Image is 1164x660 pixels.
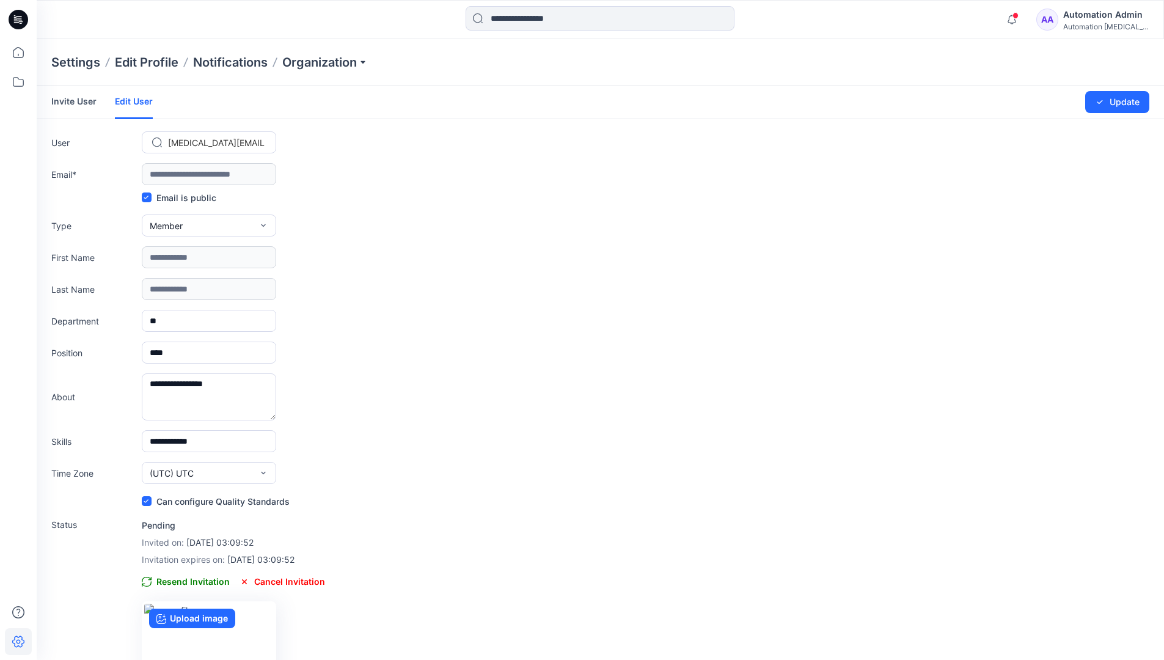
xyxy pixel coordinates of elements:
span: Invited on: [142,537,184,548]
span: Invitation expires on: [142,554,225,565]
label: Email [51,168,137,181]
label: Upload image [149,609,235,628]
label: Time Zone [51,467,137,480]
a: Edit User [115,86,153,119]
div: Automation [MEDICAL_DATA]... [1063,22,1149,31]
a: Notifications [193,54,268,71]
label: Email is public [142,190,216,205]
p: Pending [142,518,325,533]
button: Update [1085,91,1149,113]
span: Member [150,219,183,232]
button: (UTC) UTC [142,462,276,484]
span: Resend Invitation [142,574,230,589]
label: Status [51,518,137,531]
label: User [51,136,137,149]
label: Skills [51,435,137,448]
span: (UTC) UTC [150,467,194,480]
label: Last Name [51,283,137,296]
label: Type [51,219,137,232]
a: Edit Profile [115,54,178,71]
button: Member [142,215,276,237]
div: AA [1036,9,1058,31]
label: First Name [51,251,137,264]
p: [DATE] 03:09:52 [142,535,325,550]
p: [DATE] 03:09:52 [142,552,325,567]
label: About [51,391,137,403]
p: Settings [51,54,100,71]
span: Cancel Invitation [240,574,325,589]
label: Can configure Quality Standards [142,494,290,508]
label: Department [51,315,137,328]
label: Position [51,346,137,359]
div: Automation Admin [1063,7,1149,22]
a: Invite User [51,86,97,117]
